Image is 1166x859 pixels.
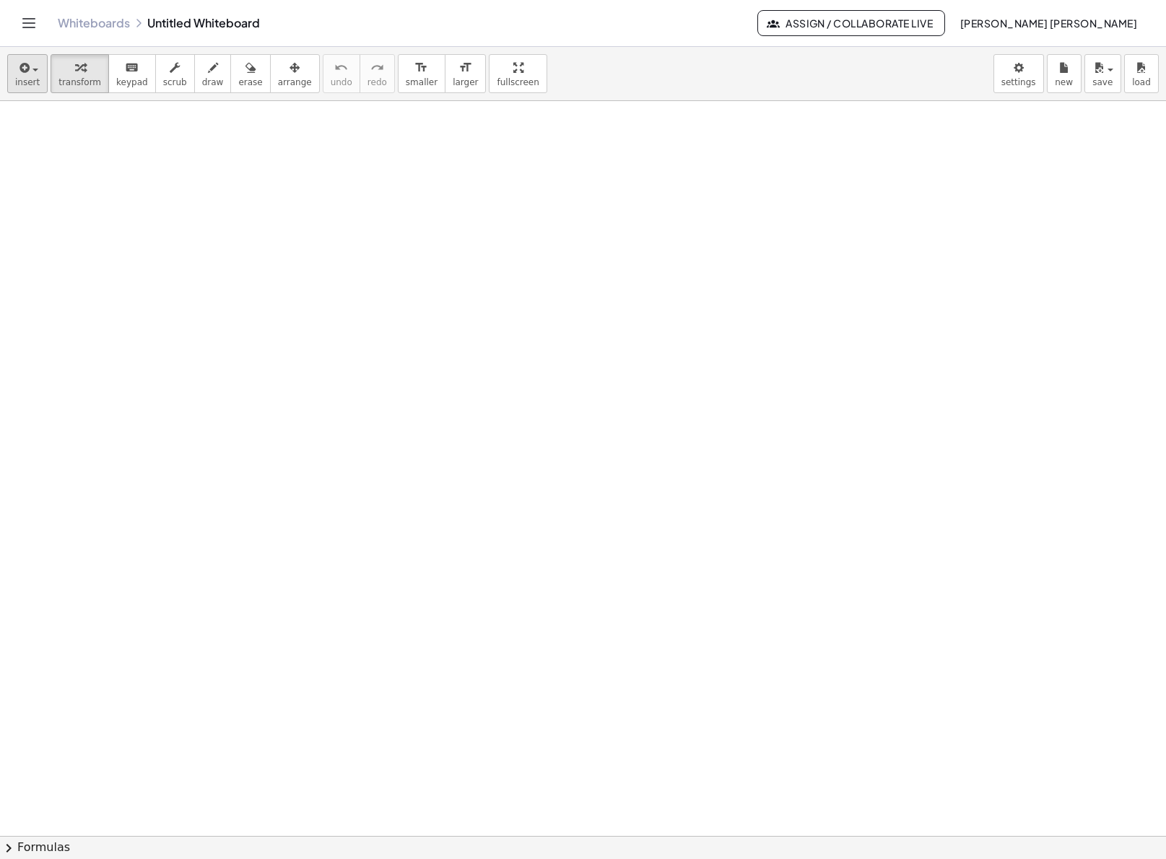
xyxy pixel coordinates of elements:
[202,77,224,87] span: draw
[770,17,934,30] span: Assign / Collaborate Live
[51,54,109,93] button: transform
[58,77,101,87] span: transform
[489,54,547,93] button: fullscreen
[414,59,428,77] i: format_size
[334,59,348,77] i: undo
[993,54,1044,93] button: settings
[453,77,478,87] span: larger
[445,54,486,93] button: format_sizelarger
[1084,54,1121,93] button: save
[757,10,946,36] button: Assign / Collaborate Live
[960,17,1137,30] span: [PERSON_NAME] [PERSON_NAME]
[116,77,148,87] span: keypad
[108,54,156,93] button: keyboardkeypad
[7,54,48,93] button: insert
[1092,77,1113,87] span: save
[948,10,1149,36] button: [PERSON_NAME] [PERSON_NAME]
[230,54,270,93] button: erase
[58,16,130,30] a: Whiteboards
[1001,77,1036,87] span: settings
[497,77,539,87] span: fullscreen
[323,54,360,93] button: undoundo
[163,77,187,87] span: scrub
[238,77,262,87] span: erase
[270,54,320,93] button: arrange
[194,54,232,93] button: draw
[278,77,312,87] span: arrange
[17,12,40,35] button: Toggle navigation
[367,77,387,87] span: redo
[331,77,352,87] span: undo
[1055,77,1073,87] span: new
[398,54,445,93] button: format_sizesmaller
[458,59,472,77] i: format_size
[370,59,384,77] i: redo
[1124,54,1159,93] button: load
[1132,77,1151,87] span: load
[155,54,195,93] button: scrub
[15,77,40,87] span: insert
[1047,54,1082,93] button: new
[406,77,438,87] span: smaller
[125,59,139,77] i: keyboard
[360,54,395,93] button: redoredo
